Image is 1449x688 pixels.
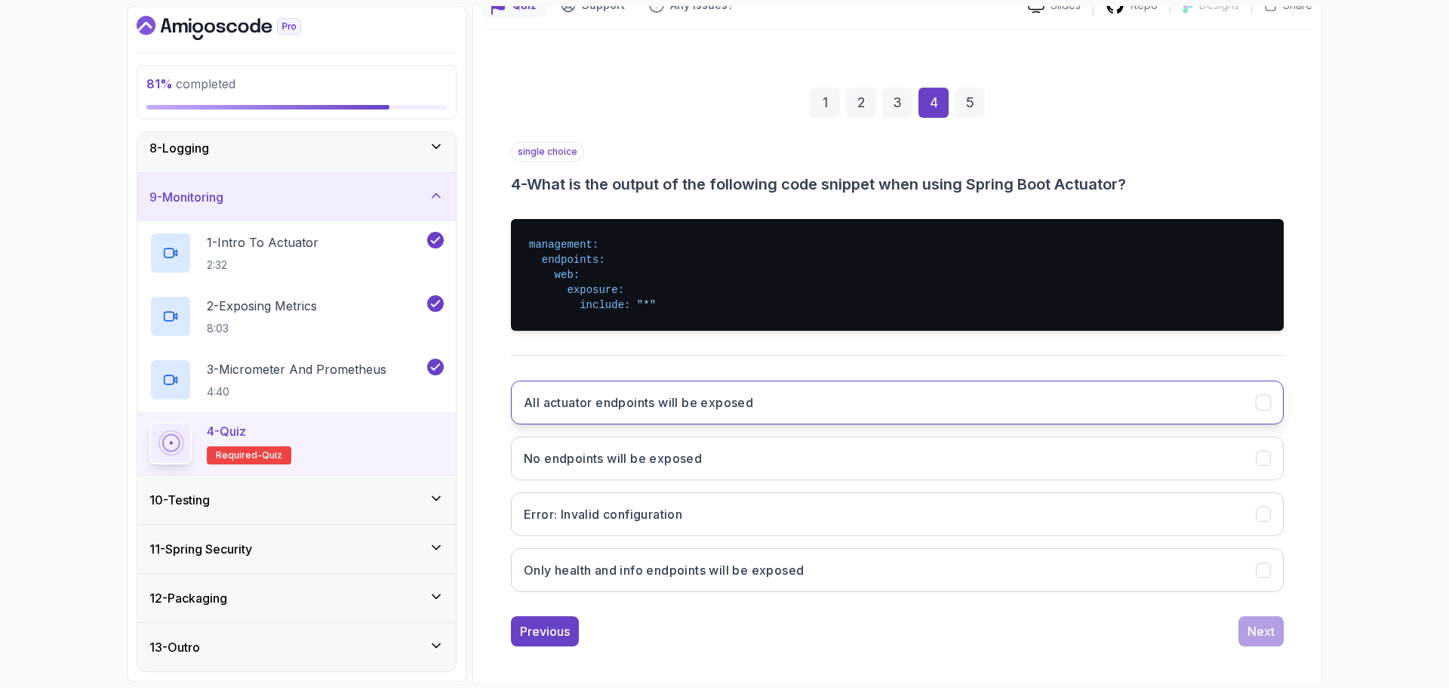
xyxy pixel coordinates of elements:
button: 11-Spring Security [137,525,456,573]
p: 4 - Quiz [207,422,246,440]
p: 2:32 [207,258,318,273]
span: exposure: [567,284,624,296]
span: completed [146,76,235,91]
button: 1-Intro To Actuator2:32 [149,232,444,274]
div: 1 [810,88,840,118]
h3: 13 - Outro [149,638,200,656]
button: 12-Packaging [137,574,456,622]
h3: All actuator endpoints will be exposed [524,393,753,412]
span: management: [529,239,598,251]
button: Only health and info endpoints will be exposed [511,548,1284,592]
p: single choice [511,142,584,162]
button: Previous [511,616,579,646]
h3: 9 - Monitoring [149,188,223,206]
div: 4 [918,88,949,118]
h3: No endpoints will be exposed [524,449,702,467]
button: 4-QuizRequired-quiz [149,422,444,464]
button: 2-Exposing Metrics8:03 [149,295,444,338]
h3: 8 - Logging [149,139,209,157]
button: 9-Monitoring [137,173,456,221]
h3: 4 - What is the output of the following code snippet when using Spring Boot Actuator? [511,174,1284,195]
div: Next [1247,622,1275,640]
span: Required- [216,449,262,461]
a: Dashboard [137,16,336,40]
div: 2 [846,88,876,118]
div: 5 [955,88,985,118]
h3: 10 - Testing [149,491,210,509]
span: include: [580,299,630,311]
button: 3-Micrometer And Prometheus4:40 [149,359,444,401]
h3: 11 - Spring Security [149,540,252,558]
span: 81 % [146,76,173,91]
div: Previous [520,622,570,640]
p: 8:03 [207,321,317,336]
button: 10-Testing [137,476,456,524]
p: 3 - Micrometer And Prometheus [207,360,386,378]
button: No endpoints will be exposed [511,437,1284,480]
h3: Only health and info endpoints will be exposed [524,561,804,579]
p: 4:40 [207,384,386,400]
button: Error: Invalid configuration [511,492,1284,536]
button: Next [1238,616,1284,646]
button: 13-Outro [137,623,456,671]
p: 1 - Intro To Actuator [207,233,318,251]
h3: Error: Invalid configuration [524,505,682,523]
span: web: [555,269,580,281]
h3: 12 - Packaging [149,589,227,607]
span: quiz [262,449,282,461]
p: 2 - Exposing Metrics [207,297,317,315]
button: All actuator endpoints will be exposed [511,381,1284,424]
span: endpoints: [542,254,605,266]
div: 3 [882,88,912,118]
button: 8-Logging [137,124,456,172]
